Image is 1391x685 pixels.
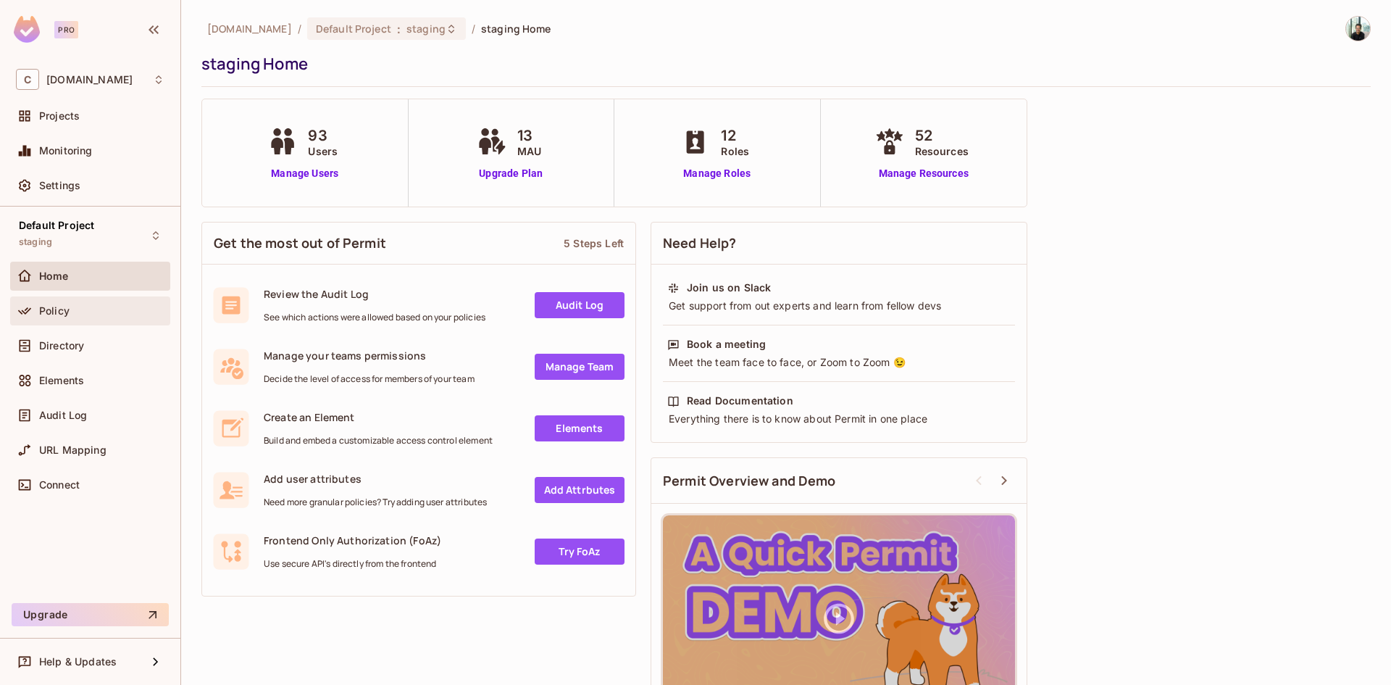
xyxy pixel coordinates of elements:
[535,539,625,565] a: Try FoAz
[535,477,625,503] a: Add Attrbutes
[517,144,541,159] span: MAU
[46,74,133,86] span: Workspace: casadosventos.com.br
[472,22,475,36] li: /
[915,144,969,159] span: Resources
[39,656,117,668] span: Help & Updates
[308,125,338,146] span: 93
[39,410,87,421] span: Audit Log
[316,22,391,36] span: Default Project
[39,110,80,122] span: Projects
[298,22,301,36] li: /
[396,23,401,35] span: :
[667,299,1011,313] div: Get support from out experts and learn from fellow devs
[677,166,756,181] a: Manage Roles
[39,479,80,491] span: Connect
[39,180,80,191] span: Settings
[481,22,551,36] span: staging Home
[264,312,485,323] span: See which actions were allowed based on your policies
[667,355,1011,370] div: Meet the team face to face, or Zoom to Zoom 😉
[16,69,39,90] span: C
[474,166,548,181] a: Upgrade Plan
[687,394,793,408] div: Read Documentation
[201,53,1363,75] div: staging Home
[39,305,70,317] span: Policy
[264,497,487,508] span: Need more granular policies? Try adding user attributes
[663,472,836,490] span: Permit Overview and Demo
[915,125,969,146] span: 52
[39,340,84,352] span: Directory
[663,234,737,252] span: Need Help?
[264,166,345,181] a: Manage Users
[19,236,52,248] span: staging
[872,166,976,181] a: Manage Resources
[721,144,749,159] span: Roles
[214,234,386,252] span: Get the most out of Permit
[19,220,94,231] span: Default Project
[535,292,625,318] a: Audit Log
[264,435,493,447] span: Build and embed a customizable access control element
[54,21,78,38] div: Pro
[12,603,169,626] button: Upgrade
[14,16,40,43] img: SReyMgAAAABJRU5ErkJggg==
[721,125,749,146] span: 12
[535,354,625,380] a: Manage Team
[264,558,441,570] span: Use secure API's directly from the frontend
[564,236,624,250] div: 5 Steps Left
[264,349,475,362] span: Manage your teams permissions
[264,534,441,547] span: Frontend Only Authorization (FoAz)
[687,337,766,352] div: Book a meeting
[264,410,493,424] span: Create an Element
[264,373,475,385] span: Decide the level of access for members of your team
[264,472,487,486] span: Add user attributes
[687,281,771,295] div: Join us on Slack
[39,375,84,386] span: Elements
[39,270,69,282] span: Home
[39,444,106,456] span: URL Mapping
[39,145,93,157] span: Monitoring
[264,287,485,301] span: Review the Audit Log
[1346,17,1370,41] img: Guilherme Leão
[308,144,338,159] span: Users
[406,22,446,36] span: staging
[207,22,292,36] span: the active workspace
[535,415,625,441] a: Elements
[517,125,541,146] span: 13
[667,412,1011,426] div: Everything there is to know about Permit in one place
